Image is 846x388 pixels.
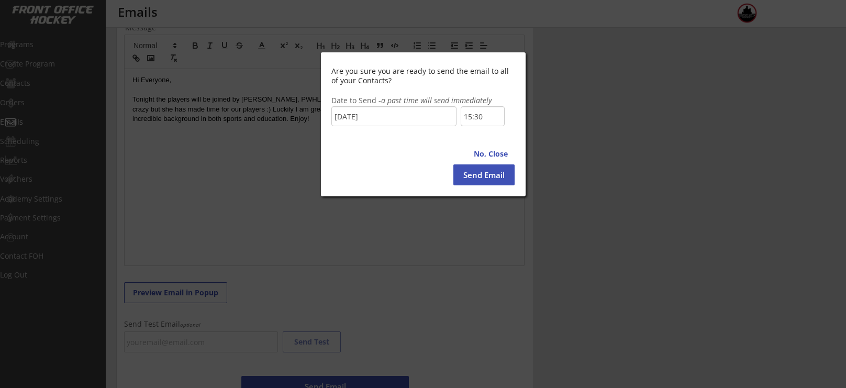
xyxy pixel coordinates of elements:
input: 10/02/2025 [331,106,457,126]
em: a past time will send immediately [381,95,492,105]
input: 12:00 [461,106,505,126]
div: Date to Send - [331,97,515,104]
div: Are you sure you are ready to send the email to all of your Contacts? [331,66,515,85]
button: Send Email [453,164,515,185]
button: No, Close [466,143,515,164]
